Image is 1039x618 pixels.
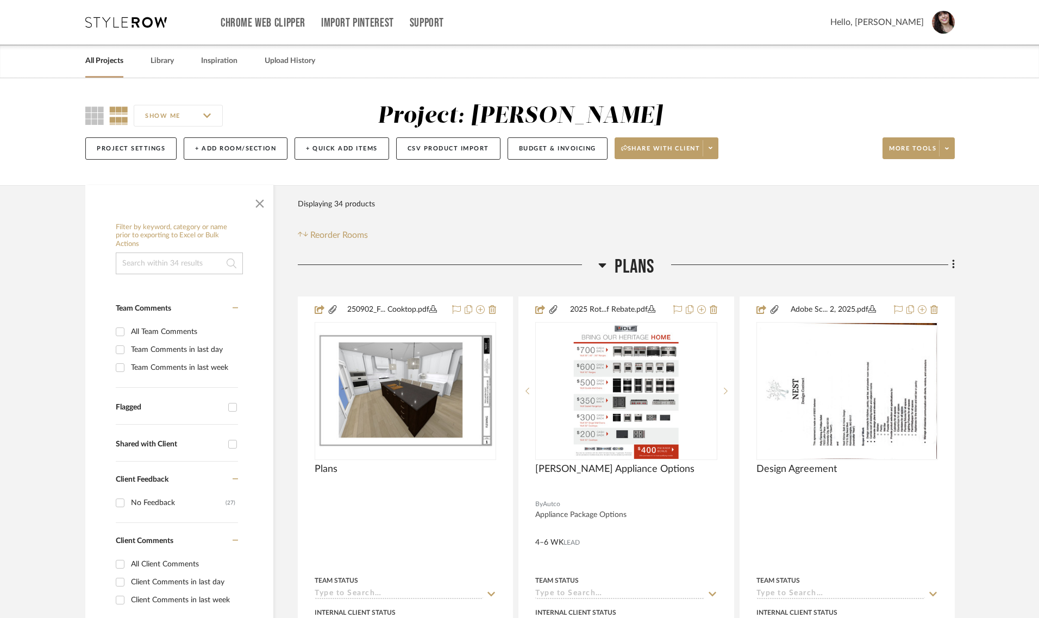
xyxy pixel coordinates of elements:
[756,576,800,585] div: Team Status
[221,18,305,28] a: Chrome Web Clipper
[116,223,243,249] h6: Filter by keyword, category or name prior to exporting to Excel or Bulk Actions
[535,463,694,475] span: [PERSON_NAME] Appliance Options
[315,576,358,585] div: Team Status
[615,255,655,279] span: Plans
[131,494,226,512] div: No Feedback
[535,499,543,509] span: By
[85,54,123,68] a: All Projects
[621,144,700,161] span: Share with client
[131,591,235,609] div: Client Comments in last week
[226,494,235,512] div: (27)
[536,323,716,459] div: 0
[410,18,444,28] a: Support
[396,137,500,160] button: CSV Product Import
[131,556,235,573] div: All Client Comments
[321,18,394,28] a: Import Pinterest
[298,193,375,215] div: Displaying 34 products
[315,589,483,600] input: Type to Search…
[116,403,223,412] div: Flagged
[315,608,396,617] div: Internal Client Status
[310,229,368,242] span: Reorder Rooms
[756,589,925,600] input: Type to Search…
[615,137,719,159] button: Share with client
[780,304,887,317] button: Adobe Sc... 2, 2025.pdf
[116,440,223,449] div: Shared with Client
[151,54,174,68] a: Library
[116,305,171,312] span: Team Comments
[201,54,237,68] a: Inspiration
[574,323,679,459] img: Flemming Appliance Options
[378,105,662,128] div: Project: [PERSON_NAME]
[116,476,168,483] span: Client Feedback
[535,608,616,617] div: Internal Client Status
[315,463,337,475] span: Plans
[338,304,446,317] button: 250902_F... Cooktop.pdf
[830,16,924,29] span: Hello, [PERSON_NAME]
[298,229,368,242] button: Reorder Rooms
[116,537,173,545] span: Client Comments
[316,333,495,449] img: Plans
[131,341,235,358] div: Team Comments in last day
[932,11,955,34] img: avatar
[889,144,936,161] span: More tools
[131,323,235,340] div: All Team Comments
[559,304,666,317] button: 2025 Rot...f Rebate.pdf
[535,589,704,600] input: Type to Search…
[535,576,579,585] div: Team Status
[184,137,287,160] button: + Add Room/Section
[249,191,271,212] button: Close
[131,573,235,591] div: Client Comments in last day
[131,359,235,376] div: Team Comments in last week
[85,137,177,160] button: Project Settings
[882,137,955,159] button: More tools
[295,137,389,160] button: + Quick Add Items
[756,608,837,617] div: Internal Client Status
[265,54,315,68] a: Upload History
[543,499,560,509] span: Autco
[758,323,937,459] img: Design Agreement
[116,253,243,274] input: Search within 34 results
[508,137,608,160] button: Budget & Invoicing
[756,463,837,475] span: Design Agreement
